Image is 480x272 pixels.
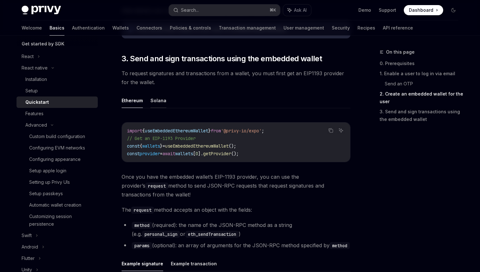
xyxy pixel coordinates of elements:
[160,151,163,156] span: =
[150,93,166,108] button: Solana
[22,6,61,15] img: dark logo
[142,128,145,134] span: {
[127,143,140,149] span: const
[327,126,335,135] button: Copy the contents from the code block
[127,151,140,156] span: const
[208,128,211,134] span: }
[380,69,463,79] a: 1. Enable a user to log in via email
[17,165,98,176] a: Setup apple login
[50,20,64,36] a: Basics
[181,6,199,14] div: Search...
[270,8,276,13] span: ⌘ K
[17,176,98,188] a: Setting up Privy UIs
[379,7,396,13] a: Support
[29,167,66,175] div: Setup apple login
[17,142,98,154] a: Configuring EVM networks
[409,7,433,13] span: Dashboard
[122,93,143,108] button: Ethereum
[22,20,42,36] a: Welcome
[196,151,198,156] span: 0
[17,74,98,85] a: Installation
[127,128,142,134] span: import
[29,201,81,209] div: Automatic wallet creation
[185,231,239,238] code: eth_sendTransaction
[122,54,322,64] span: 3. Send and sign transactions using the embedded wallet
[29,144,85,152] div: Configuring EVM networks
[132,222,152,229] code: method
[169,4,280,16] button: Search...⌘K
[383,20,413,36] a: API reference
[29,156,81,163] div: Configuring appearance
[17,131,98,142] a: Custom build configuration
[122,205,350,214] span: The method accepts an object with the fields:
[25,110,43,117] div: Features
[231,151,239,156] span: ();
[140,151,160,156] span: provider
[330,242,350,249] code: method
[29,133,85,140] div: Custom build configuration
[283,4,311,16] button: Ask AI
[22,232,32,239] div: Swift
[137,20,162,36] a: Connectors
[132,242,152,249] code: params
[17,199,98,211] a: Automatic wallet creation
[122,172,350,199] span: Once you have the embedded wallet’s EIP-1193 provider, you can use the provider’s method to send ...
[140,143,142,149] span: {
[332,20,350,36] a: Security
[122,69,350,87] span: To request signatures and transactions from a wallet, you must first get an EIP1193 provider for ...
[22,64,48,72] div: React native
[283,20,324,36] a: User management
[380,58,463,69] a: 0. Prerequisites
[163,143,165,149] span: =
[122,221,350,238] li: (required): the name of the JSON-RPC method as a string (e.g. or )
[357,20,375,36] a: Recipes
[175,151,193,156] span: wallets
[17,96,98,108] a: Quickstart
[229,143,236,149] span: ();
[211,128,221,134] span: from
[358,7,371,13] a: Demo
[193,151,196,156] span: [
[122,241,350,250] li: (optional): an array of arguments for the JSON-RPC method specified by
[294,7,307,13] span: Ask AI
[22,243,38,251] div: Android
[131,207,154,214] code: request
[17,188,98,199] a: Setup passkeys
[171,256,217,271] button: Example transaction
[163,151,175,156] span: await
[380,107,463,124] a: 3. Send and sign transactions using the embedded wallet
[142,143,160,149] span: wallets
[380,89,463,107] a: 2. Create an embedded wallet for the user
[203,151,231,156] span: getProvider
[122,256,163,271] button: Example signature
[17,108,98,119] a: Features
[221,128,262,134] span: '@privy-io/expo'
[17,154,98,165] a: Configuring appearance
[337,126,345,135] button: Ask AI
[17,211,98,230] a: Customizing session persistence
[25,121,47,129] div: Advanced
[142,231,180,238] code: personal_sign
[145,182,168,189] code: request
[25,98,49,106] div: Quickstart
[29,178,70,186] div: Setting up Privy UIs
[160,143,163,149] span: }
[385,79,463,89] a: Send an OTP
[22,53,34,60] div: React
[22,255,35,262] div: Flutter
[448,5,458,15] button: Toggle dark mode
[386,48,415,56] span: On this page
[219,20,276,36] a: Transaction management
[112,20,129,36] a: Wallets
[170,20,211,36] a: Policies & controls
[145,128,208,134] span: useEmbeddedEthereumWallet
[165,143,229,149] span: useEmbeddedEthereumWallet
[17,85,98,96] a: Setup
[198,151,203,156] span: ].
[25,76,47,83] div: Installation
[404,5,443,15] a: Dashboard
[29,190,63,197] div: Setup passkeys
[25,87,38,95] div: Setup
[29,213,94,228] div: Customizing session persistence
[127,136,196,141] span: // Get an EIP-1193 Provider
